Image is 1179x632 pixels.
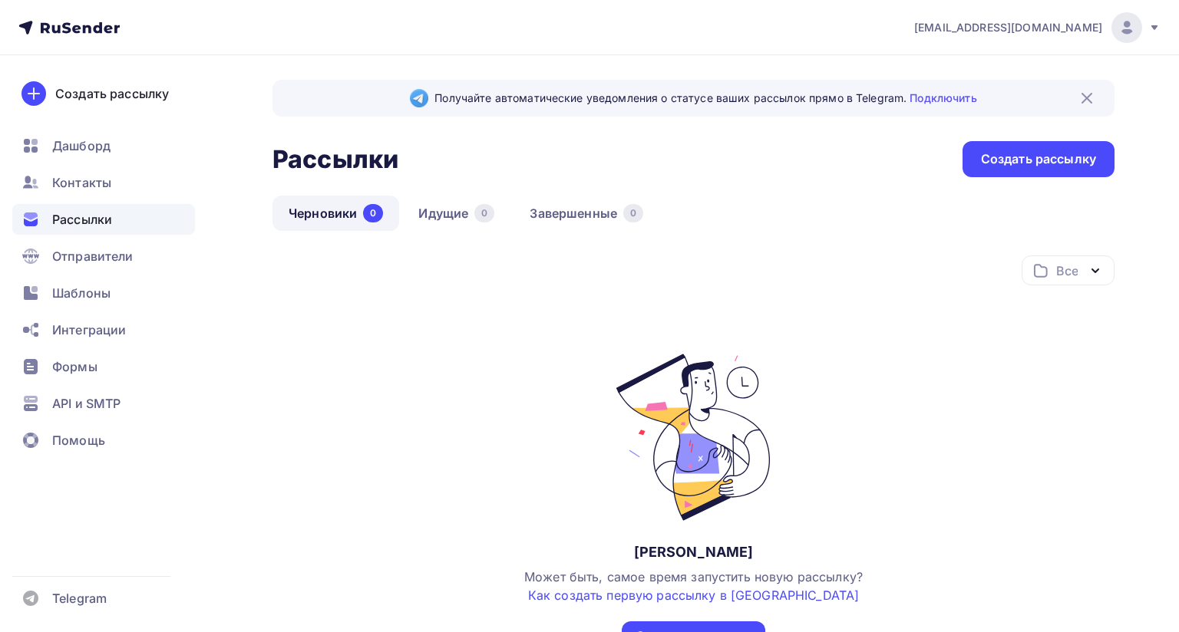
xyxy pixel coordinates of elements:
span: Telegram [52,589,107,607]
a: Завершенные0 [514,196,659,231]
div: Все [1056,262,1078,280]
img: Telegram [410,89,428,107]
a: Отправители [12,241,195,272]
a: [EMAIL_ADDRESS][DOMAIN_NAME] [914,12,1161,43]
button: Все [1022,255,1115,285]
div: Создать рассылку [55,84,169,103]
span: Контакты [52,173,111,192]
a: Черновики0 [272,196,399,231]
a: Как создать первую рассылку в [GEOGRAPHIC_DATA] [528,588,860,603]
a: Дашборд [12,130,195,161]
span: Формы [52,357,97,376]
span: [EMAIL_ADDRESS][DOMAIN_NAME] [914,20,1102,35]
a: Формы [12,351,195,382]
span: Отправители [52,247,134,265]
span: Получайте автоматические уведомления о статусе ваших рассылок прямо в Telegram. [434,91,976,106]
a: Рассылки [12,204,195,235]
div: 0 [474,204,494,222]
span: Интеграции [52,321,126,339]
a: Подключить [910,91,976,104]
a: Идущие0 [402,196,510,231]
div: 0 [623,204,643,222]
div: 0 [363,204,383,222]
h2: Рассылки [272,144,398,175]
span: Шаблоны [52,284,111,302]
a: Шаблоны [12,278,195,308]
span: API и SMTP [52,394,121,413]
div: [PERSON_NAME] [634,543,754,561]
span: Может быть, самое время запустить новую рассылку? [524,569,863,603]
div: Создать рассылку [981,150,1096,168]
span: Помощь [52,431,105,449]
a: Контакты [12,167,195,198]
span: Дашборд [52,137,111,155]
span: Рассылки [52,210,112,229]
